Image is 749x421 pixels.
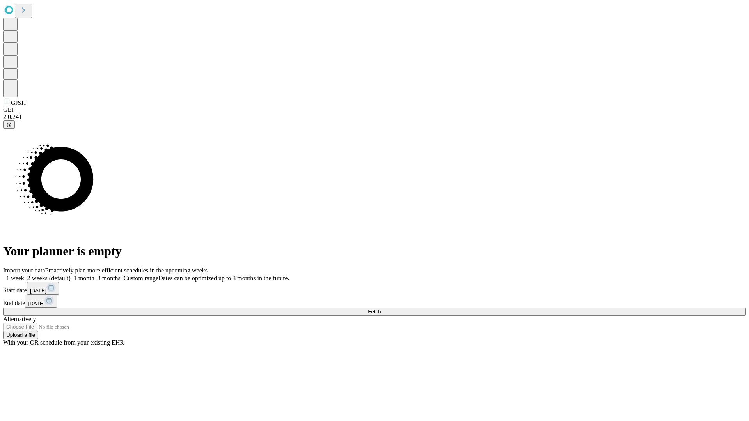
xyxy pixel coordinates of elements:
span: With your OR schedule from your existing EHR [3,339,124,346]
span: [DATE] [28,301,44,306]
span: Fetch [368,309,381,315]
span: Custom range [124,275,158,281]
span: GJSH [11,99,26,106]
span: 1 month [74,275,94,281]
span: Dates can be optimized up to 3 months in the future. [158,275,289,281]
span: Alternatively [3,316,36,322]
span: Import your data [3,267,45,274]
span: [DATE] [30,288,46,294]
button: [DATE] [27,282,59,295]
span: 3 months [98,275,121,281]
button: @ [3,120,15,129]
span: @ [6,122,12,127]
div: End date [3,295,746,308]
button: Fetch [3,308,746,316]
span: 1 week [6,275,24,281]
div: Start date [3,282,746,295]
button: Upload a file [3,331,38,339]
span: 2 weeks (default) [27,275,71,281]
button: [DATE] [25,295,57,308]
div: GEI [3,106,746,113]
div: 2.0.241 [3,113,746,120]
span: Proactively plan more efficient schedules in the upcoming weeks. [45,267,209,274]
h1: Your planner is empty [3,244,746,258]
